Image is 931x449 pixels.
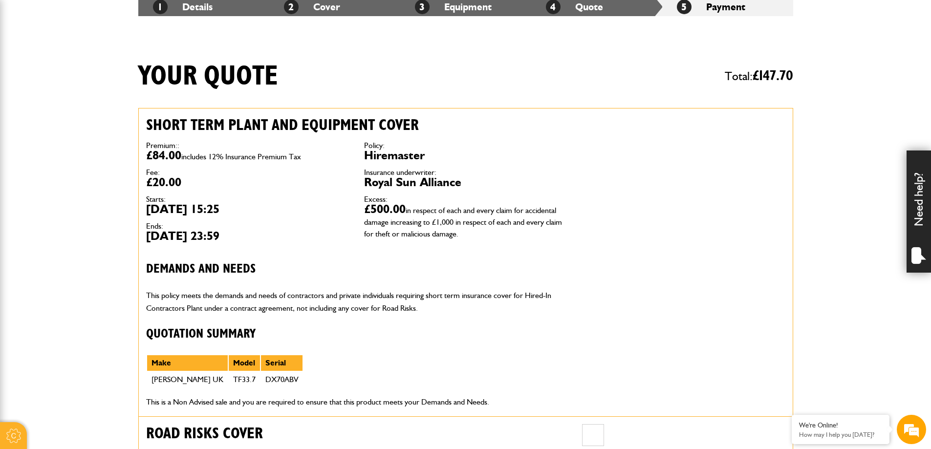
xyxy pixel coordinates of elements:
[146,396,567,408] p: This is a Non Advised sale and you are required to ensure that this product meets your Demands an...
[725,65,793,87] span: Total:
[133,301,177,314] em: Start Chat
[146,424,567,443] h2: Road risks cover
[364,206,562,238] span: in respect of each and every claim for accidental damage increasing to £1,000 in respect of each ...
[146,222,349,230] dt: Ends:
[146,150,349,161] dd: £84.00
[138,60,278,93] h1: Your quote
[146,203,349,215] dd: [DATE] 15:25
[907,150,931,273] div: Need help?
[160,5,184,28] div: Minimize live chat window
[13,119,178,141] input: Enter your email address
[13,90,178,112] input: Enter your last name
[228,355,260,371] th: Model
[364,169,567,176] dt: Insurance underwriter:
[260,355,303,371] th: Serial
[759,69,793,83] span: 147.70
[146,230,349,242] dd: [DATE] 23:59
[146,262,567,277] h3: Demands and needs
[147,371,228,388] td: [PERSON_NAME] UK
[17,54,41,68] img: d_20077148190_company_1631870298795_20077148190
[146,327,567,342] h3: Quotation Summary
[146,116,567,134] h2: Short term plant and equipment cover
[181,152,301,161] span: includes 12% Insurance Premium Tax
[284,1,340,13] a: 2Cover
[364,176,567,188] dd: Royal Sun Alliance
[146,195,349,203] dt: Starts:
[415,1,492,13] a: 3Equipment
[13,177,178,293] textarea: Type your message and hit 'Enter'
[147,355,228,371] th: Make
[364,142,567,150] dt: Policy:
[799,421,882,429] div: We're Online!
[146,176,349,188] dd: £20.00
[51,55,164,67] div: Chat with us now
[799,431,882,438] p: How may I help you today?
[364,195,567,203] dt: Excess:
[146,289,567,314] p: This policy meets the demands and needs of contractors and private individuals requiring short te...
[146,142,349,150] dt: Premium::
[260,371,303,388] td: DX70ABV
[228,371,260,388] td: TF33.7
[364,203,567,238] dd: £500.00
[153,1,213,13] a: 1Details
[364,150,567,161] dd: Hiremaster
[753,69,793,83] span: £
[146,169,349,176] dt: Fee:
[13,148,178,170] input: Enter your phone number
